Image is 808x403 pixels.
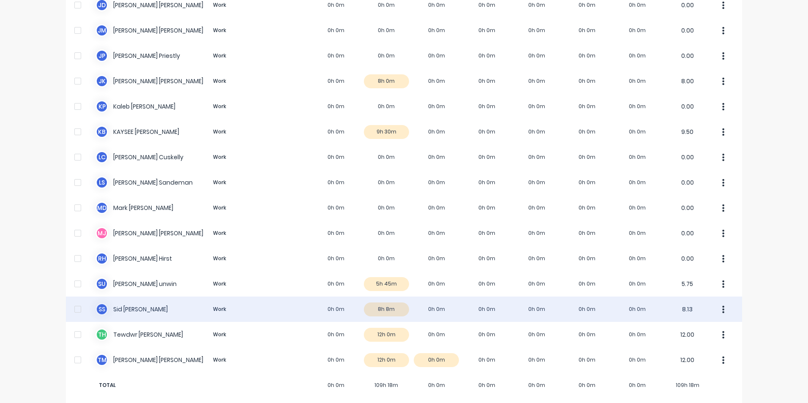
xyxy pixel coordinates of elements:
span: 109h 18m [361,381,412,389]
span: TOTAL [96,381,252,389]
span: 0h 0m [512,381,562,389]
span: 0h 0m [612,381,663,389]
span: 0h 0m [562,381,612,389]
span: 109h 18m [662,381,712,389]
span: 0h 0m [412,381,462,389]
span: 0h 0m [461,381,512,389]
span: 0h 0m [311,381,361,389]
